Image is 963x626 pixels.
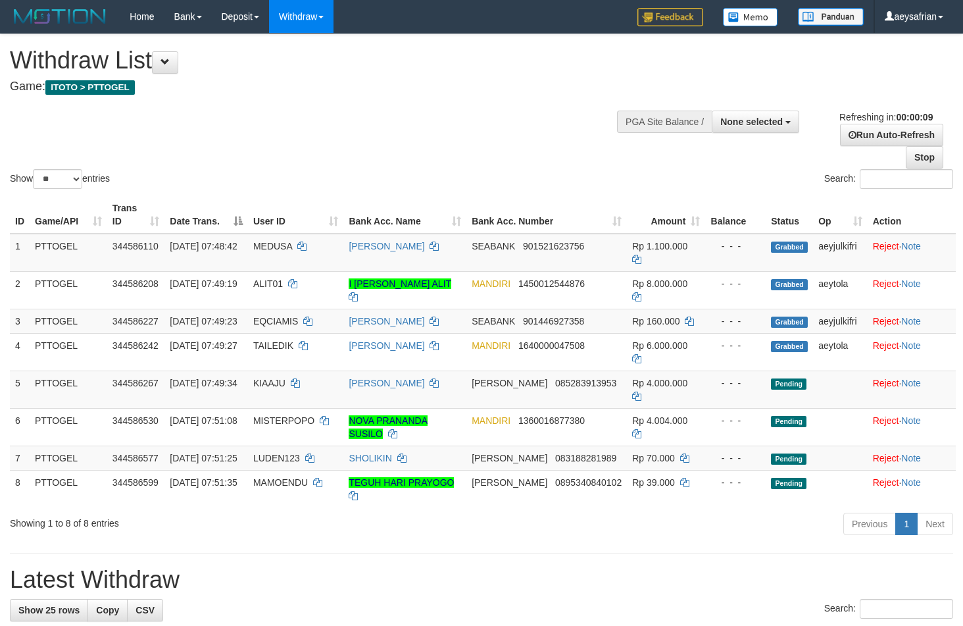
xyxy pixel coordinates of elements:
a: Note [901,241,921,251]
span: MEDUSA [253,241,292,251]
span: MANDIRI [472,278,510,289]
span: Rp 8.000.000 [632,278,687,289]
div: Showing 1 to 8 of 8 entries [10,511,391,530]
a: Run Auto-Refresh [840,124,943,146]
span: Grabbed [771,317,808,328]
span: [DATE] 07:49:19 [170,278,237,289]
th: ID [10,196,30,234]
td: · [868,234,956,272]
span: Rp 39.000 [632,477,675,488]
img: MOTION_logo.png [10,7,110,26]
span: TAILEDIK [253,340,293,351]
a: Reject [873,278,899,289]
td: · [868,271,956,309]
a: I [PERSON_NAME] ALIT [349,278,451,289]
th: User ID: activate to sort column ascending [248,196,344,234]
td: · [868,470,956,508]
span: [PERSON_NAME] [472,453,547,463]
td: 2 [10,271,30,309]
span: Rp 6.000.000 [632,340,687,351]
span: Pending [771,478,806,489]
span: Rp 1.100.000 [632,241,687,251]
a: Copy [87,599,128,621]
td: · [868,446,956,470]
span: Show 25 rows [18,605,80,615]
th: Bank Acc. Number: activate to sort column ascending [466,196,627,234]
a: Reject [873,241,899,251]
a: Reject [873,340,899,351]
th: Balance [705,196,766,234]
span: 344586242 [112,340,159,351]
td: · [868,371,956,408]
span: Copy 901446927358 to clipboard [523,316,584,326]
span: [DATE] 07:49:23 [170,316,237,326]
span: Copy 901521623756 to clipboard [523,241,584,251]
span: Copy 1640000047508 to clipboard [518,340,585,351]
span: Pending [771,378,806,390]
span: ALIT01 [253,278,283,289]
td: PTTOGEL [30,470,107,508]
span: None selected [720,117,783,127]
a: Note [901,415,921,426]
span: Grabbed [771,279,808,290]
td: 1 [10,234,30,272]
td: · [868,309,956,333]
h1: Latest Withdraw [10,567,953,593]
select: Showentries [33,169,82,189]
th: Date Trans.: activate to sort column descending [164,196,248,234]
a: Reject [873,316,899,326]
span: 344586530 [112,415,159,426]
span: Rp 4.004.000 [632,415,687,426]
td: PTTOGEL [30,371,107,408]
label: Search: [824,169,953,189]
td: aeyjulkifri [813,234,868,272]
div: - - - [710,414,760,427]
a: Show 25 rows [10,599,88,621]
a: Reject [873,415,899,426]
td: · [868,408,956,446]
span: KIAAJU [253,378,285,388]
th: Bank Acc. Name: activate to sort column ascending [343,196,466,234]
a: [PERSON_NAME] [349,316,424,326]
span: MAMOENDU [253,477,308,488]
div: - - - [710,277,760,290]
div: - - - [710,339,760,352]
span: SEABANK [472,241,515,251]
a: Note [901,278,921,289]
span: [PERSON_NAME] [472,477,547,488]
a: Note [901,378,921,388]
a: Stop [906,146,943,169]
span: [PERSON_NAME] [472,378,547,388]
img: Button%20Memo.svg [723,8,778,26]
span: MANDIRI [472,415,510,426]
span: [DATE] 07:51:35 [170,477,237,488]
span: Copy [96,605,119,615]
span: CSV [136,605,155,615]
td: aeytola [813,333,868,371]
span: MISTERPOPO [253,415,314,426]
input: Search: [860,599,953,619]
td: PTTOGEL [30,271,107,309]
a: Note [901,453,921,463]
span: Rp 4.000.000 [632,378,687,388]
span: 344586227 [112,316,159,326]
div: - - - [710,377,760,390]
a: Reject [873,477,899,488]
a: [PERSON_NAME] [349,241,424,251]
span: ITOTO > PTTOGEL [45,80,135,95]
img: panduan.png [798,8,864,26]
button: None selected [712,111,799,133]
div: PGA Site Balance / [617,111,712,133]
span: [DATE] 07:49:34 [170,378,237,388]
td: 4 [10,333,30,371]
span: Copy 1360016877380 to clipboard [518,415,585,426]
span: [DATE] 07:49:27 [170,340,237,351]
td: PTTOGEL [30,309,107,333]
span: Copy 083188281989 to clipboard [555,453,616,463]
span: Refreshing in: [839,112,933,122]
div: - - - [710,315,760,328]
a: Next [917,513,953,535]
td: 8 [10,470,30,508]
strong: 00:00:09 [896,112,933,122]
span: Grabbed [771,341,808,352]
